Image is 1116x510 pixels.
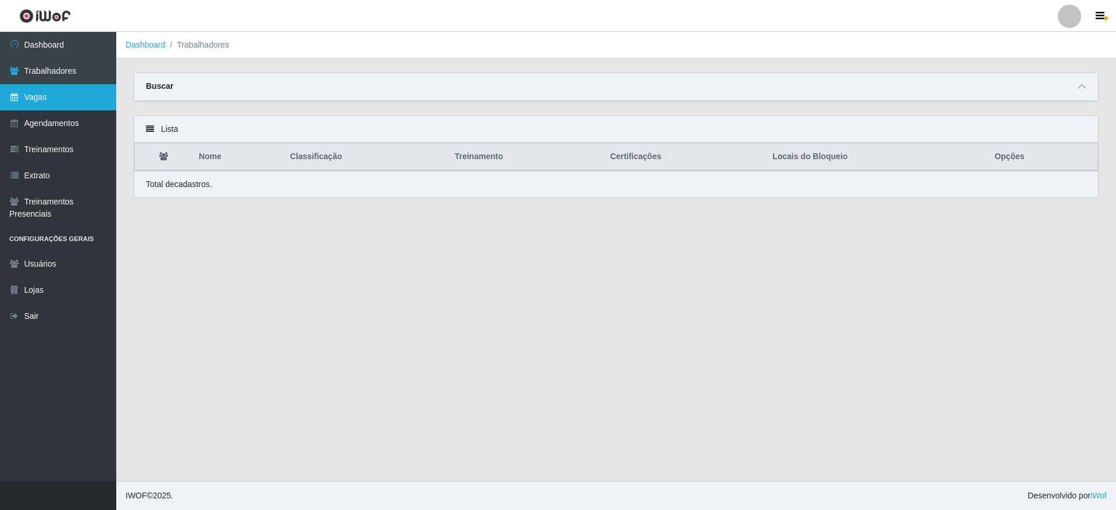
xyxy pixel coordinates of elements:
th: Nome [192,143,283,171]
img: CoreUI Logo [19,9,71,23]
li: Trabalhadores [166,39,230,51]
a: Dashboard [126,40,166,49]
span: Desenvolvido por [1028,490,1107,502]
p: Total de cadastros. [146,178,212,191]
th: Opções [988,143,1097,171]
th: Certificações [603,143,766,171]
span: IWOF [126,491,147,500]
a: iWof [1090,491,1107,500]
div: Lista [134,116,1098,143]
span: © 2025 . [126,490,173,502]
th: Classificação [283,143,448,171]
nav: breadcrumb [116,32,1116,59]
strong: Buscar [146,81,173,91]
th: Locais do Bloqueio [766,143,988,171]
th: Treinamento [448,143,603,171]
